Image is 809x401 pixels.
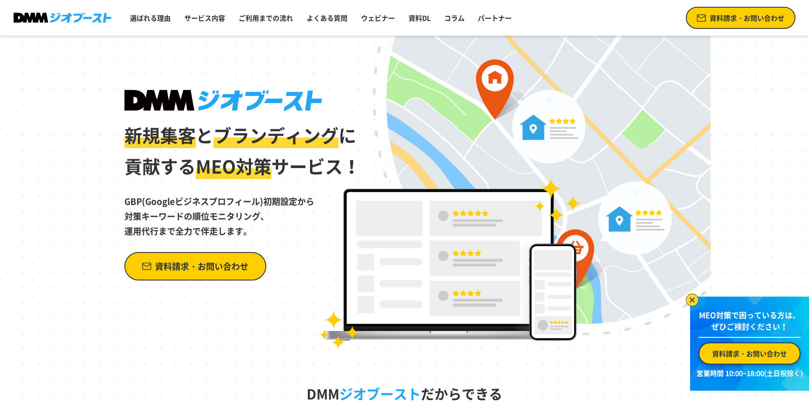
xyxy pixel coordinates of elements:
[441,9,468,26] a: コラム
[155,259,248,274] span: 資料請求・お問い合わせ
[710,13,784,23] span: 資料請求・お問い合わせ
[699,309,801,338] p: MEO対策で困っている方は、 ぜひご検討ください！
[686,294,699,306] img: バナーを閉じる
[235,9,296,26] a: ご利用までの流れ
[124,90,361,182] h1: と に 貢献する サービス！
[695,368,804,378] p: 営業時間 10:00~18:00(土日祝除く)
[686,7,795,29] a: 資料請求・お問い合わせ
[14,13,111,23] img: DMMジオブースト
[358,9,398,26] a: ウェビナー
[196,153,271,179] span: MEO対策
[181,9,228,26] a: サービス内容
[124,90,322,111] img: DMMジオブースト
[405,9,434,26] a: 資料DL
[699,342,801,365] a: 資料請求・お問い合わせ
[712,348,787,359] span: 資料請求・お問い合わせ
[127,9,174,26] a: 選ばれる理由
[474,9,515,26] a: パートナー
[124,122,196,148] span: 新規集客
[124,252,266,280] a: 資料請求・お問い合わせ
[303,9,351,26] a: よくある質問
[214,122,338,148] span: ブランディング
[124,182,361,238] p: GBP(Googleビジネスプロフィール)初期設定から 対策キーワードの順位モニタリング、 運用代行まで全力で伴走します。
